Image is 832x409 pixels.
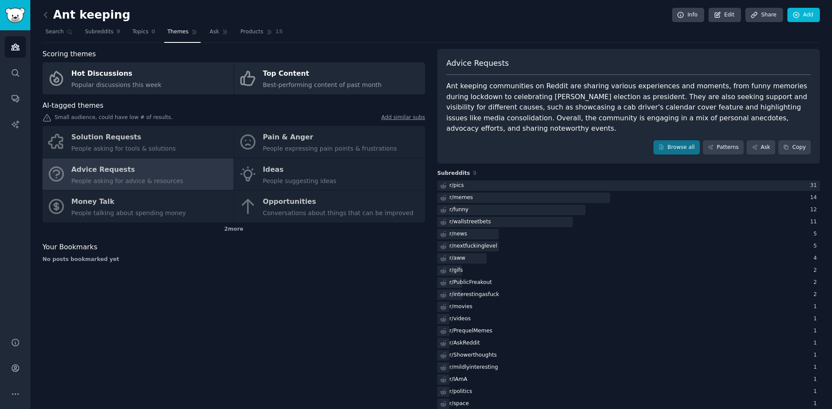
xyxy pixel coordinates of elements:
[787,8,820,23] a: Add
[449,364,498,371] div: r/ mildlyinteresting
[745,8,783,23] a: Share
[446,81,811,134] div: Ant keeping communities on Reddit are sharing various experiences and moments, from funny memorie...
[813,291,820,299] div: 2
[71,81,162,88] span: Popular discussions this week
[437,302,820,312] a: r/movies1
[437,229,820,240] a: r/news5
[437,362,820,373] a: r/mildlyinteresting1
[810,194,820,202] div: 14
[263,81,382,88] span: Best-performing content of past month
[446,58,509,69] span: Advice Requests
[437,265,820,276] a: r/gifs2
[437,350,820,361] a: r/Showerthoughts1
[42,114,425,123] div: Small audience, could have low # of results.
[672,8,704,23] a: Info
[237,25,286,43] a: Products15
[813,315,820,323] div: 1
[42,222,425,236] div: 2 more
[234,62,425,94] a: Top ContentBest-performing content of past month
[813,376,820,383] div: 1
[71,67,162,81] div: Hot Discussions
[449,242,497,250] div: r/ nextfuckinglevel
[437,217,820,228] a: r/wallstreetbets11
[381,114,425,123] a: Add similar subs
[449,388,472,396] div: r/ politics
[449,206,468,214] div: r/ funny
[437,290,820,300] a: r/interestingasfuck2
[449,327,492,335] div: r/ PrequelMemes
[42,25,76,43] a: Search
[5,8,25,23] img: GummySearch logo
[164,25,201,43] a: Themes
[703,140,744,155] a: Patterns
[813,400,820,408] div: 1
[82,25,123,43] a: Subreddits9
[449,315,471,323] div: r/ videos
[449,351,497,359] div: r/ Showerthoughts
[437,386,820,397] a: r/politics1
[240,28,263,36] span: Products
[449,218,491,226] div: r/ wallstreetbets
[42,242,97,253] span: Your Bookmarks
[437,314,820,325] a: r/videos1
[449,279,492,287] div: r/ PublicFreakout
[813,339,820,347] div: 1
[449,339,480,347] div: r/ AskReddit
[45,28,64,36] span: Search
[473,170,477,176] span: 9
[778,140,811,155] button: Copy
[449,303,472,311] div: r/ movies
[42,256,425,264] div: No posts bookmarked yet
[117,28,120,36] span: 9
[132,28,148,36] span: Topics
[129,25,158,43] a: Topics0
[810,218,820,226] div: 11
[437,170,470,177] span: Subreddits
[813,351,820,359] div: 1
[449,194,473,202] div: r/ memes
[449,267,463,274] div: r/ gifs
[653,140,700,155] a: Browse all
[437,374,820,385] a: r/IAmA1
[449,291,499,299] div: r/ interestingasfuck
[813,230,820,238] div: 5
[437,253,820,264] a: r/aww4
[449,376,467,383] div: r/ IAmA
[813,254,820,262] div: 4
[85,28,114,36] span: Subreddits
[437,205,820,216] a: r/funny12
[449,254,465,262] div: r/ aww
[810,206,820,214] div: 12
[810,182,820,190] div: 31
[449,230,467,238] div: r/ news
[210,28,219,36] span: Ask
[813,242,820,250] div: 5
[42,62,234,94] a: Hot DiscussionsPopular discussions this week
[207,25,231,43] a: Ask
[813,279,820,287] div: 2
[813,327,820,335] div: 1
[813,267,820,274] div: 2
[813,388,820,396] div: 1
[276,28,283,36] span: 15
[167,28,188,36] span: Themes
[813,364,820,371] div: 1
[437,180,820,191] a: r/pics31
[437,338,820,349] a: r/AskReddit1
[42,100,104,111] span: AI-tagged themes
[813,303,820,311] div: 1
[449,400,469,408] div: r/ space
[42,8,130,22] h2: Ant keeping
[263,67,382,81] div: Top Content
[42,49,96,60] span: Scoring themes
[437,277,820,288] a: r/PublicFreakout2
[437,326,820,337] a: r/PrequelMemes1
[152,28,156,36] span: 0
[708,8,741,23] a: Edit
[437,241,820,252] a: r/nextfuckinglevel5
[437,193,820,203] a: r/memes14
[747,140,775,155] a: Ask
[449,182,464,190] div: r/ pics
